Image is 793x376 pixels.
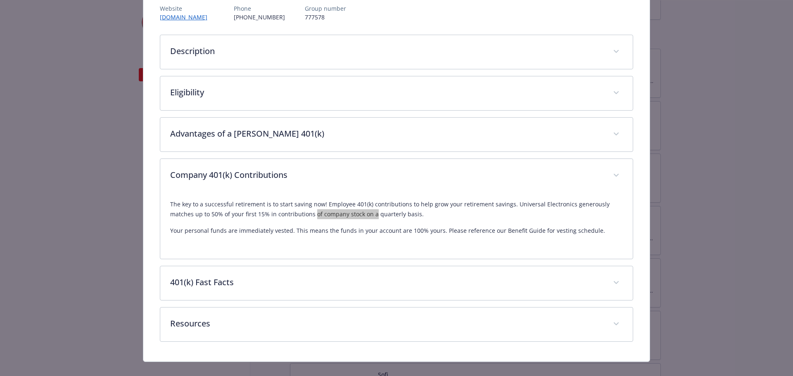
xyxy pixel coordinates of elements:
div: Company 401(k) Contributions [160,193,633,259]
p: Description [170,45,603,57]
div: Eligibility [160,76,633,110]
div: Company 401(k) Contributions [160,159,633,193]
div: Advantages of a [PERSON_NAME] 401(k) [160,118,633,151]
div: Resources [160,307,633,341]
a: [DOMAIN_NAME] [160,13,214,21]
p: [PHONE_NUMBER] [234,13,285,21]
p: Phone [234,4,285,13]
p: Resources [170,317,603,330]
p: Advantages of a [PERSON_NAME] 401(k) [170,128,603,140]
p: Company 401(k) Contributions [170,169,603,181]
p: Group number [305,4,346,13]
div: 401(k) Fast Facts [160,266,633,300]
p: 777578 [305,13,346,21]
p: Eligibility [170,86,603,99]
div: Description [160,35,633,69]
p: 401(k) Fast Facts [170,276,603,289]
p: The key to a successful retirement is to start saving now! Employee 401(k) contributions to help ... [170,199,623,219]
p: Your personal funds are immediately vested. This means the funds in your account are 100% yours. ... [170,226,623,236]
p: Website [160,4,214,13]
